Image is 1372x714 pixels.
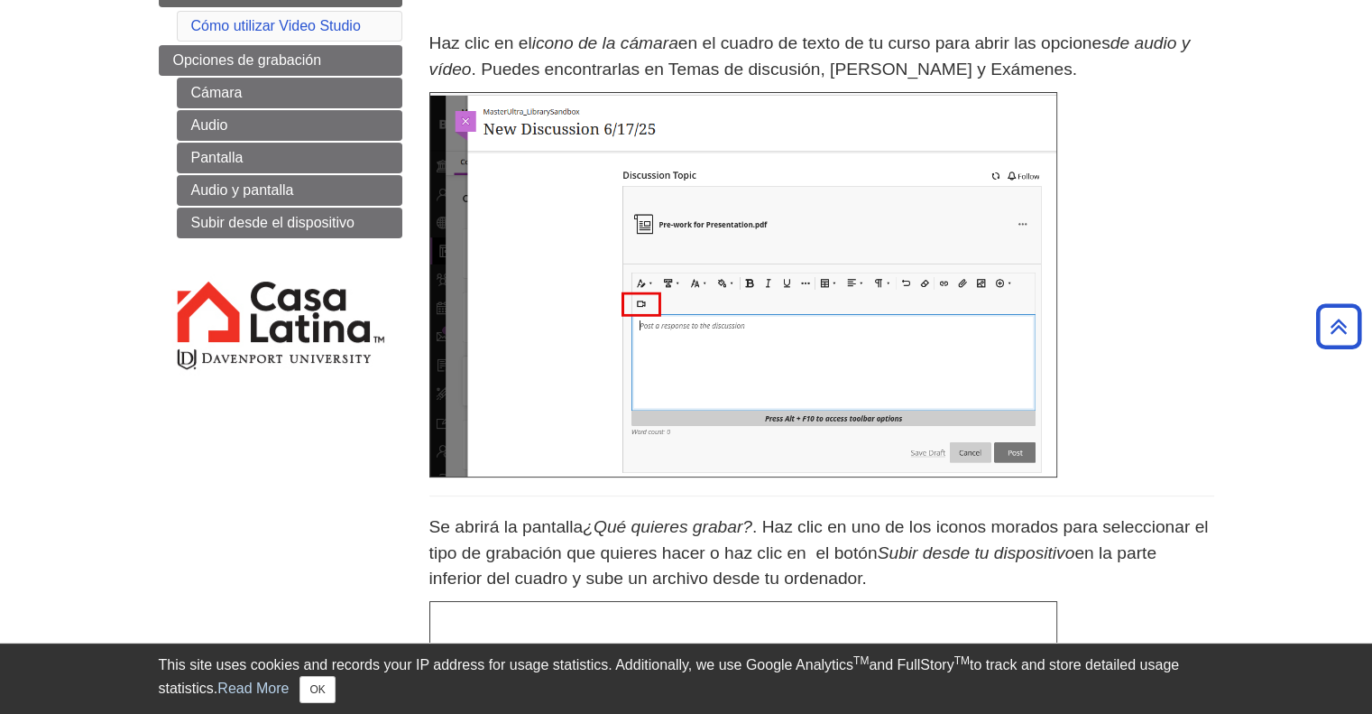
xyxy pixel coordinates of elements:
img: discussion topic [429,92,1057,478]
em: ¿Qué quieres grabar? [583,517,752,536]
em: de audio y vídeo [429,33,1191,79]
sup: TM [954,654,970,667]
div: This site uses cookies and records your IP address for usage statistics. Additionally, we use Goo... [159,654,1214,703]
a: Audio [177,110,402,141]
span: Opciones de grabación [173,52,322,68]
a: Opciones de grabación [159,45,402,76]
a: Read More [217,681,289,696]
button: Close [299,676,335,703]
a: Back to Top [1310,314,1367,338]
em: icono de la cámara [532,33,678,52]
em: Subir desde tu dispositivo [878,543,1075,562]
a: Pantalla [177,143,402,173]
a: Subir desde el dispositivo [177,208,402,238]
a: Cómo utilizar Video Studio [191,18,361,33]
p: Se abrirá la pantalla . Haz clic en uno de los iconos morados para seleccionar el tipo de grabaci... [429,515,1214,592]
a: Audio y pantalla [177,175,402,206]
p: Haz clic en el en el cuadro de texto de tu curso para abrir las opciones . Puedes encontrarlas en... [429,31,1214,83]
sup: TM [853,654,869,667]
a: Cámara [177,78,402,108]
